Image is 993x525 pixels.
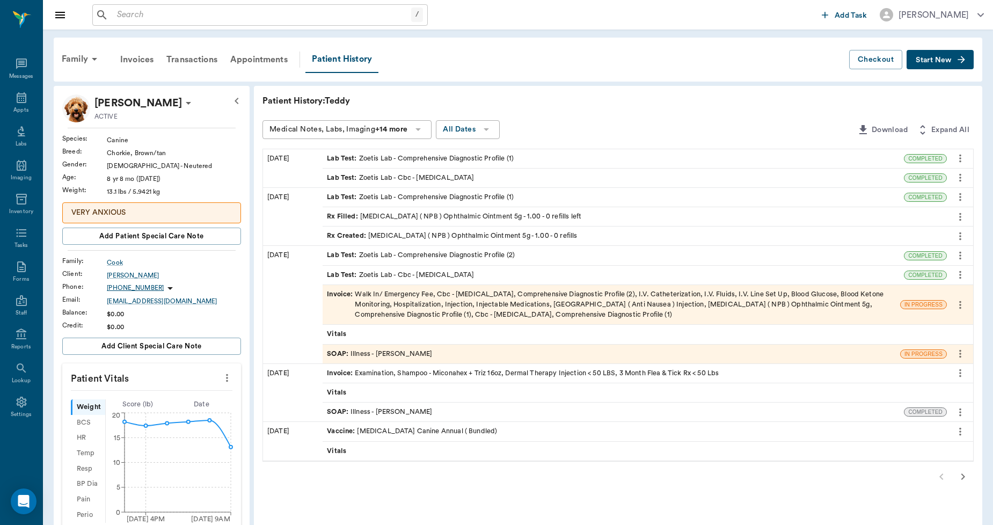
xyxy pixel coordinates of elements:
[952,422,969,441] button: more
[71,446,105,461] div: Temp
[62,228,241,245] button: Add patient Special Care Note
[107,161,241,171] div: [DEMOGRAPHIC_DATA] - Neutered
[11,343,31,351] div: Reports
[62,159,107,169] div: Gender :
[901,301,946,309] span: IN PROGRESS
[49,4,71,26] button: Close drawer
[327,368,355,378] span: Invoice :
[327,212,581,222] div: [MEDICAL_DATA] ( NPB ) Ophthalmic Ointment 5g - 1.00 - 0 refills left
[904,271,947,280] div: COMPLETED
[94,112,118,121] p: ACTIVE
[55,46,107,72] div: Family
[907,50,974,70] button: Start New
[107,271,241,280] a: [PERSON_NAME]
[327,154,514,164] div: Zoetis Lab - Comprehensive Diagnostic Profile (1)
[327,368,719,378] div: Examination, Shampoo - Miconahex + Triz 16oz, Dermal Therapy Injection < 50 LBS, 3 Month Flea & T...
[327,192,514,202] div: Zoetis Lab - Comprehensive Diagnostic Profile (1)
[327,154,359,164] span: Lab Test :
[952,149,969,167] button: more
[436,120,500,139] button: All Dates
[263,364,323,422] div: [DATE]
[899,9,969,21] div: [PERSON_NAME]
[952,403,969,421] button: more
[11,488,36,514] div: Open Intercom Messenger
[904,173,947,183] div: COMPLETED
[62,363,241,390] p: Patient Vitals
[16,309,27,317] div: Staff
[327,270,359,280] span: Lab Test :
[224,47,294,72] a: Appointments
[113,460,120,466] tspan: 10
[11,174,32,182] div: Imaging
[160,47,224,72] a: Transactions
[62,94,90,122] img: Profile Image
[71,207,232,218] p: VERY ANXIOUS
[16,140,27,148] div: Labs
[952,296,969,314] button: more
[871,5,992,25] button: [PERSON_NAME]
[912,120,974,140] button: Expand All
[327,212,360,222] span: Rx Filled :
[107,258,241,267] a: Cook
[952,227,969,245] button: more
[952,364,969,382] button: more
[263,422,323,460] div: [DATE]
[904,155,946,163] span: COMPLETED
[852,120,912,140] button: Download
[263,188,323,246] div: [DATE]
[94,94,182,112] p: [PERSON_NAME]
[327,231,577,241] div: [MEDICAL_DATA] ( NPB ) Ophthalmic Ointment 5g - 1.00 - 0 refills
[107,309,241,319] div: $0.00
[11,411,32,419] div: Settings
[262,94,585,107] p: Patient History: Teddy
[62,338,241,355] button: Add client Special Care Note
[901,350,946,358] span: IN PROGRESS
[62,295,107,304] div: Email :
[327,173,359,183] span: Lab Test :
[114,434,120,441] tspan: 15
[952,169,969,187] button: more
[107,135,241,145] div: Canine
[931,123,969,137] span: Expand All
[263,149,323,187] div: [DATE]
[62,147,107,156] div: Breed :
[71,431,105,446] div: HR
[62,269,107,279] div: Client :
[817,5,871,25] button: Add Task
[327,446,348,456] span: Vitals
[62,185,107,195] div: Weight :
[71,492,105,507] div: Pain
[13,106,28,114] div: Appts
[904,271,946,279] span: COMPLETED
[327,270,474,280] div: Zoetis Lab - Cbc - [MEDICAL_DATA]
[327,329,348,339] span: Vitals
[952,246,969,265] button: more
[305,46,378,73] div: Patient History
[952,188,969,206] button: more
[107,187,241,196] div: 13.1 lbs / 5.9421 kg
[269,123,407,136] div: Medical Notes, Labs, Imaging
[327,426,357,436] span: Vaccine :
[904,154,947,163] div: COMPLETED
[107,283,164,293] p: [PHONE_NUMBER]
[327,289,355,320] span: Invoice :
[94,94,182,112] div: Teddy Cook
[327,407,351,417] span: SOAP :
[904,408,946,416] span: COMPLETED
[952,345,969,363] button: more
[71,461,105,477] div: Resp
[106,399,170,410] div: Score ( lb )
[127,516,165,522] tspan: [DATE] 4PM
[107,322,241,332] div: $0.00
[114,47,160,72] div: Invoices
[14,242,28,250] div: Tasks
[107,174,241,184] div: 8 yr 8 mo ([DATE])
[9,208,33,216] div: Inventory
[327,388,348,398] span: Vitals
[327,349,351,359] span: SOAP :
[107,296,241,306] a: [EMAIL_ADDRESS][DOMAIN_NAME]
